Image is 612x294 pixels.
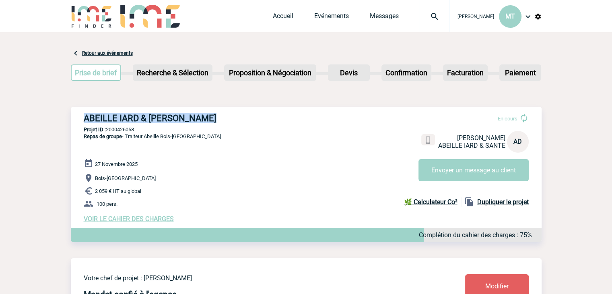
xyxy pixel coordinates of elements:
span: ABEILLE IARD & SANTE [438,142,505,149]
span: Bois-[GEOGRAPHIC_DATA] [95,175,156,181]
p: Proposition & Négociation [225,65,315,80]
b: Projet ID : [84,126,106,133]
p: Confirmation [382,65,431,80]
b: Dupliquer le projet [477,198,529,206]
span: [PERSON_NAME] [457,14,494,19]
p: Paiement [500,65,540,80]
span: 27 Novembre 2025 [95,161,138,167]
img: portable.png [424,137,432,144]
span: AD [513,138,522,145]
span: 2 059 € HT au global [95,188,141,194]
p: 2000426058 [71,126,542,133]
h3: ABEILLE IARD & [PERSON_NAME] [84,113,325,123]
img: IME-Finder [71,5,113,28]
p: Prise de brief [72,65,121,80]
button: Envoyer un message au client [418,159,529,181]
span: 100 pers. [97,201,117,207]
p: Recherche & Sélection [134,65,212,80]
span: MT [505,12,515,20]
span: [PERSON_NAME] [457,134,505,142]
a: Retour aux événements [82,50,133,56]
p: Votre chef de projet : [PERSON_NAME] [84,274,418,282]
span: - Traiteur Abeille Bois-[GEOGRAPHIC_DATA] [84,133,221,139]
a: 🌿 Calculateur Co² [404,197,461,207]
img: file_copy-black-24dp.png [464,197,474,207]
b: 🌿 Calculateur Co² [404,198,457,206]
span: En cours [498,116,517,122]
a: Messages [370,12,399,23]
a: VOIR LE CAHIER DES CHARGES [84,215,174,223]
p: Facturation [444,65,487,80]
span: Repas de groupe [84,133,122,139]
a: Evénements [314,12,349,23]
p: Devis [329,65,369,80]
a: Accueil [273,12,293,23]
span: Modifier [485,282,509,290]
